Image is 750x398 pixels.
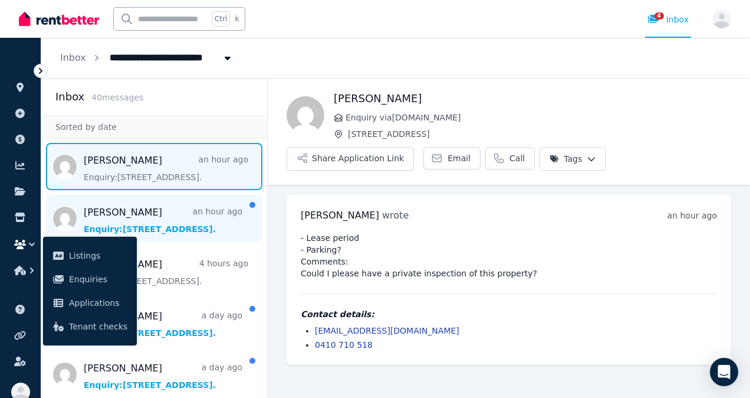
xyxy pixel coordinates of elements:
[301,232,717,279] pre: - Lease period - Parking? Comments: Could I please have a private inspection of this property?
[301,308,717,320] h4: Contact details:
[69,319,127,334] span: Tenant checks
[287,147,414,171] button: Share Application Link
[301,210,379,221] span: [PERSON_NAME]
[84,205,242,235] a: [PERSON_NAME]an hour agoEnquiry:[STREET_ADDRESS].
[212,11,230,27] span: Ctrl
[448,152,471,164] span: Email
[540,147,606,171] button: Tags
[667,211,717,220] time: an hour ago
[315,326,459,335] a: [EMAIL_ADDRESS][DOMAIN_NAME]
[287,96,324,134] img: Navdeep
[235,14,239,24] span: k
[84,361,242,391] a: [PERSON_NAME]a day agoEnquiry:[STREET_ADDRESS].
[485,147,535,169] a: Call
[69,272,127,286] span: Enquiries
[41,116,267,138] div: Sorted by date
[91,93,143,102] span: 40 message s
[69,249,127,263] span: Listings
[48,315,132,338] a: Tenant checks
[60,52,86,63] a: Inbox
[382,210,409,221] span: wrote
[48,244,132,267] a: Listings
[84,309,242,339] a: [PERSON_NAME]a day agoEnquiry:[STREET_ADDRESS].
[315,340,373,350] a: 0410 710 518
[423,147,481,169] a: Email
[48,267,132,291] a: Enquiries
[69,296,127,310] span: Applications
[346,112,731,123] span: Enquiry via [DOMAIN_NAME]
[348,128,731,140] span: [STREET_ADDRESS]
[710,358,738,386] div: Open Intercom Messenger
[334,90,731,107] h1: [PERSON_NAME]
[84,257,248,287] a: [PERSON_NAME]4 hours agoEnquiry:[STREET_ADDRESS].
[84,154,248,183] a: [PERSON_NAME]an hour agoEnquiry:[STREET_ADDRESS].
[48,291,132,315] a: Applications
[41,38,252,78] nav: Breadcrumb
[647,14,689,25] div: Inbox
[55,89,84,105] h2: Inbox
[509,152,525,164] span: Call
[19,10,99,28] img: RentBetter
[654,12,664,19] span: 4
[550,153,582,165] span: Tags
